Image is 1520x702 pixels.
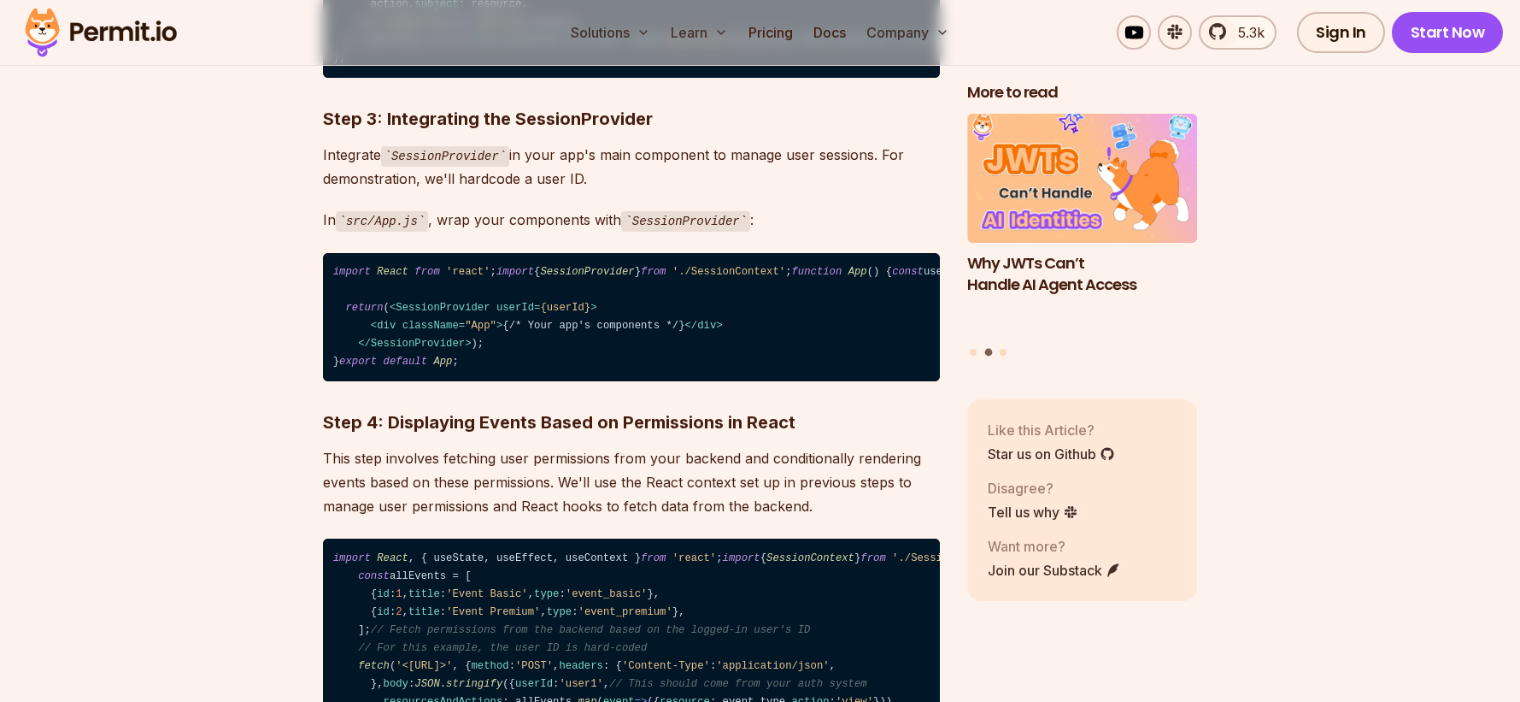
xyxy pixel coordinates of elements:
[323,253,940,382] code: ; { } ; ( ) { userId = ; ( ); } ;
[358,338,471,350] span: </ >
[988,420,1115,440] p: Like this Article?
[339,356,377,368] span: export
[967,114,1198,339] li: 2 of 3
[396,606,402,618] span: 2
[1000,349,1006,356] button: Go to slide 3
[547,606,572,618] span: type
[892,266,924,278] span: const
[323,109,653,129] strong: Step 3: Integrating the SessionProvider
[396,588,402,600] span: 1
[433,356,452,368] span: App
[333,302,723,350] span: {/* Your app's components */}
[384,678,408,690] span: body
[472,660,509,672] span: method
[371,624,811,636] span: // Fetch permissions from the backend based on the logged-in user's ID
[414,678,439,690] span: JSON
[1392,12,1504,53] a: Start Now
[396,302,490,314] span: SessionProvider
[446,678,502,690] span: stringify
[559,660,602,672] span: headers
[892,552,1005,564] span: './SessionContext'
[723,552,760,564] span: import
[860,15,956,50] button: Company
[377,588,390,600] span: id
[496,266,534,278] span: import
[540,266,634,278] span: SessionProvider
[967,82,1198,103] h2: More to read
[988,478,1078,498] p: Disagree?
[496,302,534,314] span: userId
[358,570,390,582] span: const
[848,266,867,278] span: App
[716,660,829,672] span: 'application/json'
[967,114,1198,244] img: Why JWTs Can’t Handle AI Agent Access
[515,660,553,672] span: 'POST'
[578,606,672,618] span: 'event_premium'
[641,266,666,278] span: from
[408,588,440,600] span: title
[622,660,710,672] span: 'Content-Type'
[323,143,940,192] p: Integrate in your app's main component to manage user sessions. For demonstration, we'll hardcode...
[333,552,371,564] span: import
[1228,22,1265,43] span: 5.3k
[402,320,459,332] span: className
[970,349,977,356] button: Go to slide 1
[1297,12,1385,53] a: Sign In
[641,552,666,564] span: from
[446,266,490,278] span: 'react'
[609,678,866,690] span: // This should come from your auth system
[371,338,465,350] span: SessionProvider
[967,253,1198,296] h3: Why JWTs Can’t Handle AI Agent Access
[377,606,390,618] span: id
[465,320,496,332] span: "App"
[540,302,590,314] span: {userId}
[446,606,540,618] span: 'Event Premium'
[323,412,795,433] strong: Step 4: Displaying Events Based on Permissions in React
[396,660,452,672] span: '<[URL]>'
[984,349,992,357] button: Go to slide 2
[697,320,716,332] span: div
[371,320,502,332] span: < = >
[333,266,371,278] span: import
[564,15,657,50] button: Solutions
[621,211,750,232] code: SessionProvider
[358,642,647,654] span: // For this example, the user ID is hard-coded
[988,444,1115,464] a: Star us on Github
[988,536,1121,557] p: Want more?
[358,660,390,672] span: fetch
[672,266,785,278] span: './SessionContext'
[17,3,185,62] img: Permit logo
[381,146,510,167] code: SessionProvider
[664,15,735,50] button: Learn
[384,356,427,368] span: default
[534,588,559,600] span: type
[377,266,408,278] span: React
[807,15,853,50] a: Docs
[377,320,396,332] span: div
[672,552,716,564] span: 'react'
[967,114,1198,339] a: Why JWTs Can’t Handle AI Agent AccessWhy JWTs Can’t Handle AI Agent Access
[408,606,440,618] span: title
[377,552,408,564] span: React
[988,502,1078,522] a: Tell us why
[742,15,800,50] a: Pricing
[684,320,722,332] span: </ >
[515,678,553,690] span: userId
[766,552,854,564] span: SessionContext
[988,560,1121,581] a: Join our Substack
[446,588,528,600] span: 'Event Basic'
[559,678,602,690] span: 'user1'
[967,114,1198,359] div: Posts
[336,211,429,232] code: src/App.js
[566,588,648,600] span: 'event_basic'
[1199,15,1276,50] a: 5.3k
[345,302,383,314] span: return
[323,446,940,518] p: This step involves fetching user permissions from your backend and conditionally rendering events...
[792,266,842,278] span: function
[860,552,885,564] span: from
[390,302,597,314] span: < = >
[323,208,940,233] p: In , wrap your components with :
[414,266,439,278] span: from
